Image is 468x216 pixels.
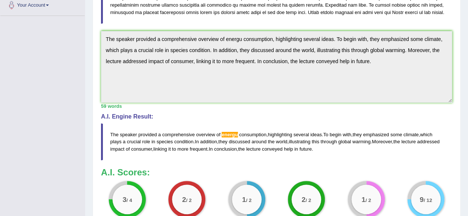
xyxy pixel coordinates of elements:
span: provided [138,132,157,137]
span: they [353,132,362,137]
span: a [158,132,161,137]
span: in [294,146,298,152]
span: more [177,146,188,152]
span: the [393,139,400,144]
big: 9 [420,195,424,203]
span: comprehensive [162,132,195,137]
big: 1 [242,195,246,203]
span: highlighting [268,132,292,137]
span: some [390,132,402,137]
span: In [195,139,199,144]
small: / 2 [306,197,311,203]
span: crucial [127,139,141,144]
span: to [172,146,176,152]
span: frequent [190,146,208,152]
span: discussed [229,139,250,144]
small: / 2 [365,197,371,203]
span: this [312,139,319,144]
span: with [343,132,351,137]
span: impact [110,146,124,152]
span: plays [110,139,121,144]
big: 3 [122,195,127,203]
span: speaker [120,132,137,137]
span: climate [403,132,418,137]
h4: A.I. Engine Result: [101,113,452,120]
span: begin [330,132,341,137]
b: A.I. Scores: [101,167,150,177]
span: of [126,146,130,152]
span: help [284,146,293,152]
blockquote: , . , , . , , . , , . , . [101,123,452,160]
span: lecture [401,139,416,144]
span: To [323,132,328,137]
big: 1 [361,195,366,203]
span: condition [174,139,193,144]
span: world [276,139,287,144]
span: global [338,139,351,144]
span: addition [200,139,217,144]
span: around [252,139,266,144]
span: it [168,146,171,152]
span: Moreover [372,139,392,144]
span: in [151,139,155,144]
span: future [299,146,312,152]
span: role [142,139,150,144]
small: / 2 [186,197,192,203]
div: 59 words [101,103,452,110]
span: a [123,139,125,144]
small: / 12 [424,197,432,203]
span: which [420,132,432,137]
span: ideas [310,132,322,137]
span: they [218,139,228,144]
span: addressed [417,139,440,144]
span: the [268,139,275,144]
span: warming [352,139,370,144]
span: species [156,139,173,144]
span: The [110,132,118,137]
small: / 2 [246,197,251,203]
span: linking [153,146,167,152]
span: emphasized [363,132,389,137]
span: consumption [239,132,266,137]
span: through [320,139,337,144]
small: / 4 [127,197,132,203]
span: conclusion [214,146,237,152]
span: the [238,146,245,152]
big: 2 [302,195,306,203]
big: 2 [182,195,186,203]
span: illustrating [289,139,310,144]
span: In [209,146,213,152]
span: consumer [131,146,152,152]
span: lecture [246,146,260,152]
span: of [216,132,220,137]
span: several [293,132,309,137]
span: overview [196,132,215,137]
span: Possible spelling mistake found. (did you mean: energy) [222,132,238,137]
span: conveyed [262,146,283,152]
